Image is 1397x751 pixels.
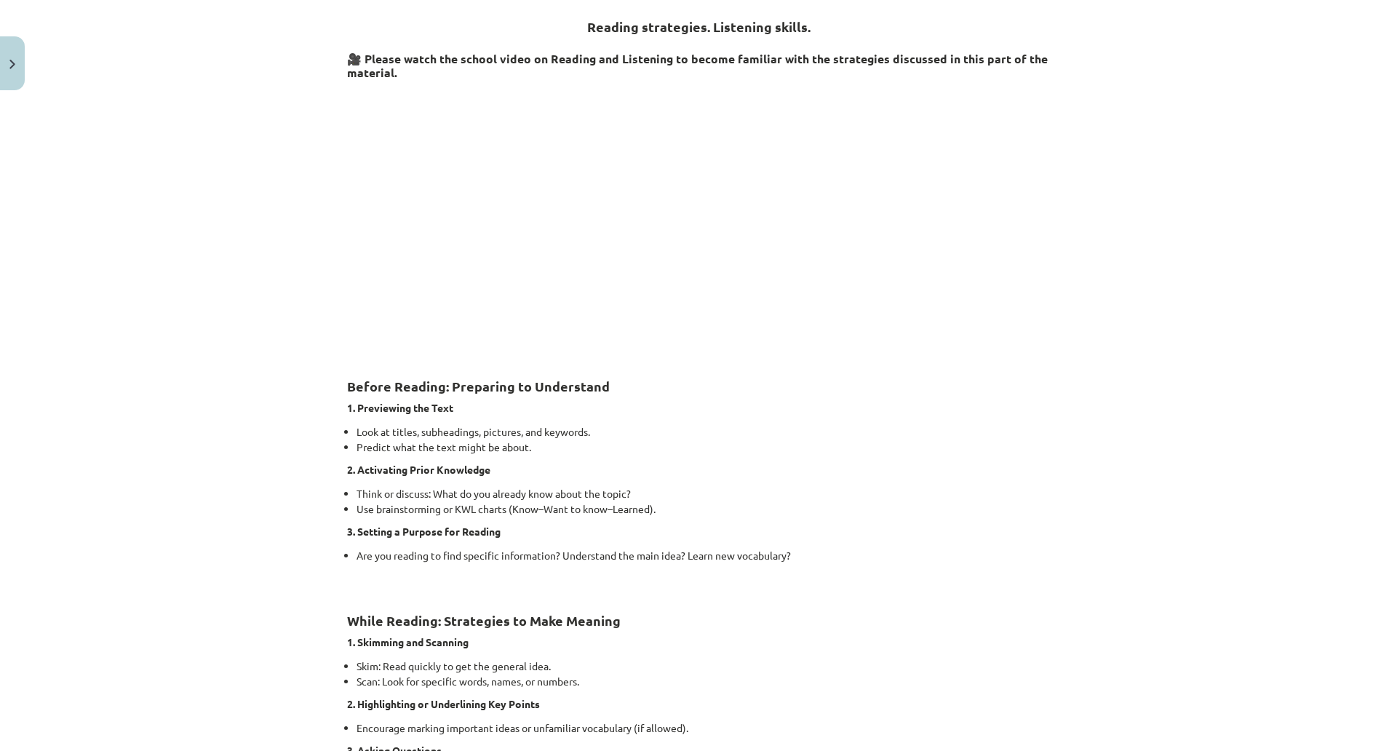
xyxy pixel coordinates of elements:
[9,60,15,69] img: icon-close-lesson-0947bae3869378f0d4975bcd49f059093ad1ed9edebbc8119c70593378902aed.svg
[357,674,1050,689] li: Scan: Look for specific words, names, or numbers.
[347,612,621,629] strong: While Reading: Strategies to Make Meaning
[347,463,490,476] b: 2. Activating Prior Knowledge
[357,440,1050,455] li: Predict what the text might be about.
[347,378,610,394] strong: Before Reading: Preparing to Understand
[357,486,1050,501] li: Think or discuss: What do you already know about the topic?
[587,18,811,35] strong: Reading strategies. Listening skills.
[347,51,1048,81] strong: 🎥 Please watch the school video on Reading and Listening to become familiar with the strategies d...
[347,401,453,414] b: 1. Previewing the Text
[357,659,1050,674] li: Skim: Read quickly to get the general idea.
[347,697,540,710] b: 2. Highlighting or Underlining Key Points
[357,501,1050,517] li: Use brainstorming or KWL charts (Know–Want to know–Learned).
[357,548,1050,563] li: Are you reading to find specific information? Understand the main idea? Learn new vocabulary?
[357,424,1050,440] li: Look at titles, subheadings, pictures, and keywords.
[357,720,1050,736] li: Encourage marking important ideas or unfamiliar vocabulary (if allowed).
[347,635,469,648] b: 1. Skimming and Scanning
[347,525,501,538] b: 3. Setting a Purpose for Reading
